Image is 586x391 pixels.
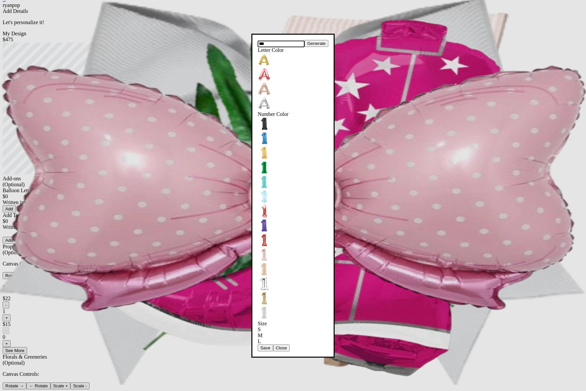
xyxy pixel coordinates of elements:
[258,327,328,333] div: S
[258,333,328,338] div: M
[258,111,328,117] div: Number Color
[273,344,290,351] button: Close
[305,40,328,47] button: Generate
[258,47,328,53] div: Letter Color
[258,344,273,351] button: Save
[258,338,328,344] div: L
[258,321,328,327] div: Size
